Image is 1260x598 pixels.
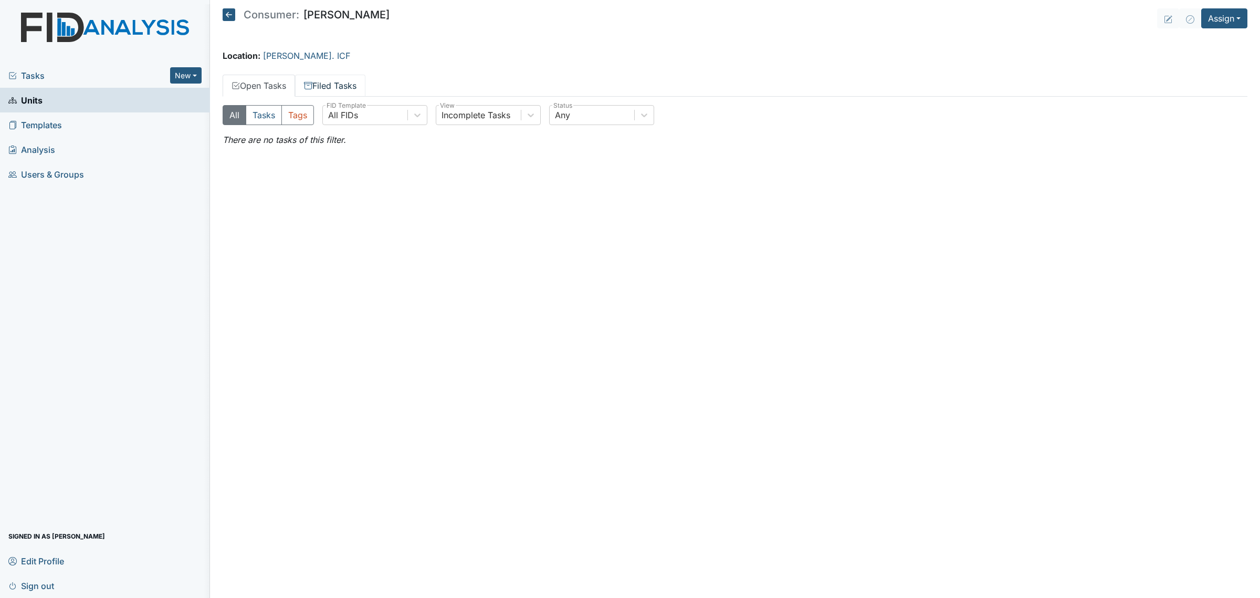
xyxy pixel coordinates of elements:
[295,75,365,97] a: Filed Tasks
[8,92,43,108] span: Units
[263,50,350,61] a: [PERSON_NAME]. ICF
[223,75,295,97] a: Open Tasks
[223,8,390,21] h5: [PERSON_NAME]
[223,105,1247,146] div: Open Tasks
[170,67,202,84] button: New
[8,528,105,544] span: Signed in as [PERSON_NAME]
[8,69,170,82] a: Tasks
[223,135,346,145] em: There are no tasks of this filter.
[246,105,282,125] button: Tasks
[8,117,62,133] span: Templates
[281,105,314,125] button: Tags
[328,109,358,121] div: All FIDs
[442,109,510,121] div: Incomplete Tasks
[223,50,260,61] strong: Location:
[8,141,55,158] span: Analysis
[8,553,64,569] span: Edit Profile
[223,105,246,125] button: All
[1201,8,1247,28] button: Assign
[244,9,299,20] span: Consumer:
[555,109,570,121] div: Any
[223,105,314,125] div: Type filter
[8,166,84,182] span: Users & Groups
[8,578,54,594] span: Sign out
